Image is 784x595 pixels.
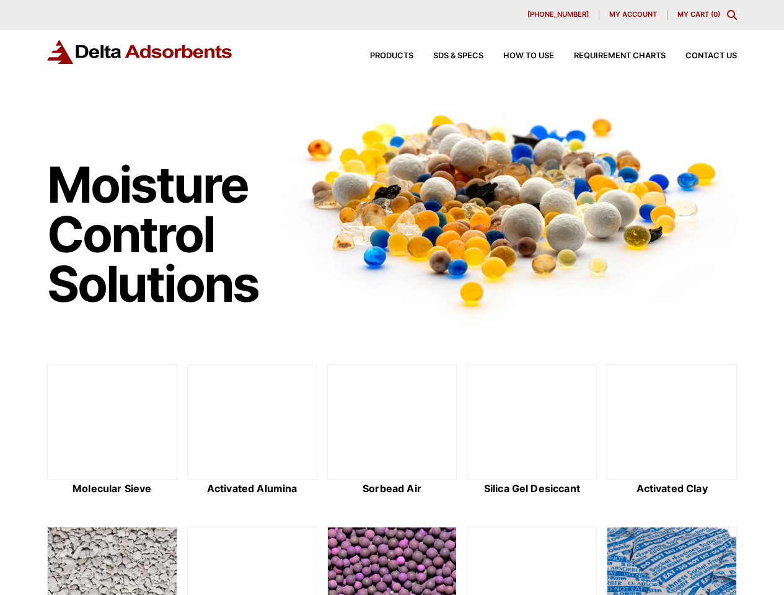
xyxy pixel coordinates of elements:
h2: Silica Gel Desiccant [467,483,597,495]
a: Sorbead Air [327,364,457,496]
span: Products [370,52,413,60]
h2: Activated Alumina [187,483,317,495]
img: Image [280,94,737,325]
a: Activated Alumina [187,364,317,496]
a: My Cart (0) [677,10,720,19]
a: [PHONE_NUMBER] [518,10,599,20]
a: Silica Gel Desiccant [467,364,597,496]
a: Contact Us [666,52,737,60]
span: SDS & SPECS [433,52,483,60]
div: Toggle Modal Content [727,10,737,20]
span: Requirement Charts [574,52,666,60]
h2: Activated Clay [607,483,737,495]
span: Contact Us [685,52,737,60]
a: Molecular Sieve [47,364,177,496]
h2: Molecular Sieve [47,483,177,495]
span: My account [609,11,657,18]
a: How to Use [483,52,554,60]
h1: Moisture Control Solutions [47,160,268,309]
span: How to Use [503,52,554,60]
img: Delta Adsorbents [47,40,233,64]
span: 0 [713,10,718,19]
a: SDS & SPECS [413,52,483,60]
h2: Sorbead Air [327,483,457,495]
a: Requirement Charts [554,52,666,60]
a: My account [599,10,667,20]
a: Activated Clay [607,364,737,496]
span: [PHONE_NUMBER] [527,11,589,18]
a: Products [350,52,413,60]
